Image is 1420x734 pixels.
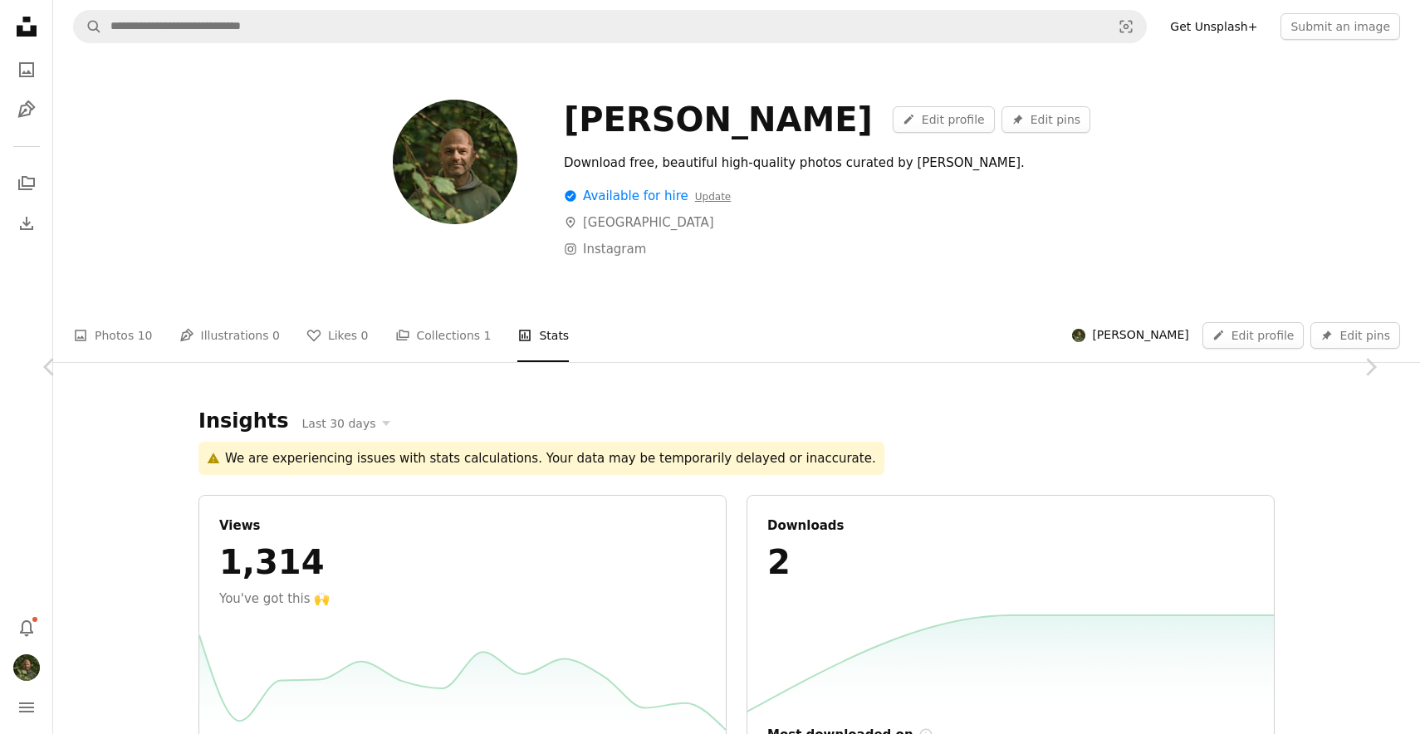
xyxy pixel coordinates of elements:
[1202,322,1305,349] a: Edit profile
[484,326,492,345] span: 1
[10,93,43,126] a: Illustrations
[1310,322,1400,349] button: Edit pins
[10,53,43,86] a: Photos
[1106,11,1146,42] button: Visual search
[219,542,706,582] div: 1,314
[198,409,289,435] h2: Insights
[179,309,280,362] a: Illustrations 0
[695,191,731,203] a: Update
[10,691,43,724] button: Menu
[361,326,369,345] span: 0
[767,542,1254,582] div: 2
[10,611,43,644] button: Notifications
[395,309,492,362] a: Collections 1
[73,10,1147,43] form: Find visuals sitewide
[1072,329,1085,342] img: Avatar of user Andris Alksnis
[1280,13,1400,40] button: Submit an image
[10,167,43,200] a: Collections
[564,100,873,139] div: [PERSON_NAME]
[73,309,153,362] a: Photos 10
[13,654,40,681] img: Avatar of user Andris Alksnis
[10,651,43,684] button: Profile
[306,309,369,362] a: Likes 0
[293,411,400,436] button: Last 30 days
[198,442,884,475] div: We are experiencing issues with stats calculations. Your data may be temporarily delayed or inacc...
[564,186,731,206] div: Available for hire
[138,326,153,345] span: 10
[1160,13,1267,40] a: Get Unsplash+
[393,100,517,224] img: Avatar of user Andris Alksnis
[1320,287,1420,447] a: Next
[272,326,280,345] span: 0
[564,215,714,230] a: [GEOGRAPHIC_DATA]
[219,516,706,536] div: Views
[1092,327,1188,344] span: [PERSON_NAME]
[10,207,43,240] a: Download History
[74,11,102,42] button: Search Unsplash
[767,516,1254,536] div: Downloads
[893,106,995,133] a: Edit profile
[564,153,1061,173] div: Download free, beautiful high-quality photos curated by [PERSON_NAME].
[219,589,706,609] div: You've got this 🙌
[564,242,646,257] a: Instagram
[1001,106,1091,133] button: Edit pins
